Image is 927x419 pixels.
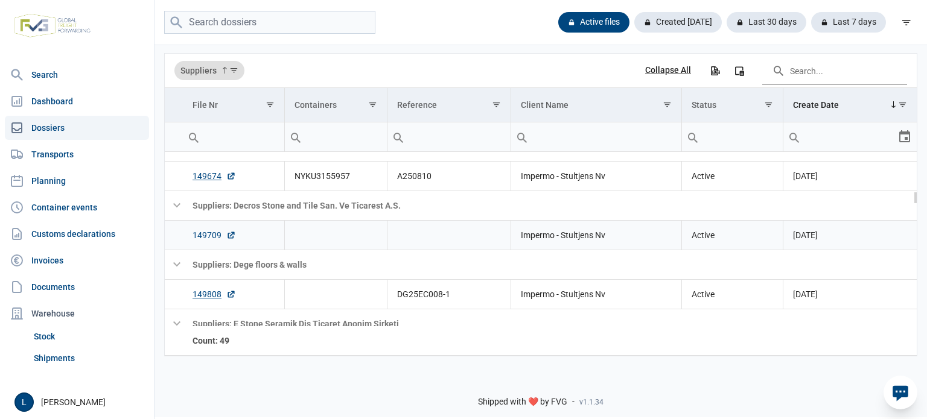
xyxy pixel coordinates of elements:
span: Show filter options for column 'Create Date' [898,100,907,109]
span: Shipped with ❤️ by FVG [478,397,567,408]
input: Filter cell [183,122,284,151]
span: Show filter options for column 'Client Name' [663,100,672,109]
span: - [572,397,575,408]
div: filter [896,11,917,33]
div: Data grid with 79 rows and 7 columns [165,54,917,356]
input: Filter cell [387,122,511,151]
a: Dashboard [5,89,149,113]
input: Filter cell [682,122,783,151]
a: 149674 [193,170,236,182]
td: Column Reference [387,88,511,122]
div: Search box [183,122,205,151]
td: Column Client Name [511,88,681,122]
span: [DATE] [793,289,818,299]
span: Show filter options for column 'File Nr' [266,100,275,109]
div: File Nr Count: 49 [193,335,275,347]
td: Filter cell [284,122,387,152]
td: Column Containers [284,88,387,122]
div: Last 30 days [727,12,806,33]
a: 149808 [193,288,236,300]
div: Warehouse [5,301,149,326]
td: Column Create Date [783,88,917,122]
span: [DATE] [793,230,818,240]
input: Filter cell [783,122,897,151]
div: Reference [397,100,437,110]
input: Search in the data grid [762,56,907,85]
div: Data grid toolbar [174,54,907,87]
div: Containers [295,100,337,110]
button: L [14,392,34,412]
span: v1.1.34 [579,397,604,407]
div: Search box [511,122,533,151]
input: Search dossiers [164,11,375,34]
span: Show filter options for column 'Status' [764,100,773,109]
div: File Nr [193,100,218,110]
td: A250810 [387,161,511,191]
div: [PERSON_NAME] [14,392,147,412]
td: Filter cell [783,122,917,152]
td: Suppliers: Dege floors & walls [183,250,917,279]
a: Container events [5,195,149,219]
a: Shipments [29,347,149,369]
td: Active [682,161,783,191]
td: Column Status [682,88,783,122]
td: Collapse [165,191,183,220]
td: Impermo - Stultjens Nv [511,220,681,250]
a: Search [5,63,149,87]
a: Customs declarations [5,222,149,246]
div: Create Date [793,100,839,110]
td: Filter cell [511,122,681,152]
a: Stock [29,326,149,347]
div: Collapse All [645,65,691,76]
td: Impermo - Stultjens Nv [511,279,681,309]
td: Filter cell [682,122,783,152]
a: Planning [5,169,149,193]
span: Show filter options for column 'Reference' [492,100,501,109]
a: Invoices [5,248,149,273]
a: Dossiers [5,116,149,140]
div: Search box [783,122,805,151]
td: DG25EC008-1 [387,279,511,309]
img: FVG - Global freight forwarding [10,9,95,42]
div: Export all data to Excel [704,60,725,81]
td: Suppliers: E Stone Seramik Dis Ticaret Anonim Sirketi [183,309,917,338]
div: Search box [285,122,307,151]
td: Filter cell [183,122,284,152]
a: Documents [5,275,149,299]
div: Created [DATE] [634,12,722,33]
td: Filter cell [387,122,511,152]
div: Active files [558,12,629,33]
td: NYKU3155957 [284,161,387,191]
div: Status [692,100,716,110]
span: Show filter options for column 'Suppliers' [229,66,238,75]
a: 149709 [193,229,236,241]
td: Impermo - Stultjens Nv [511,161,681,191]
div: Column Chooser [728,60,750,81]
td: Active [682,220,783,250]
div: Last 7 days [811,12,886,33]
td: Column File Nr [183,88,284,122]
td: Active [682,279,783,309]
a: Transports [5,142,149,166]
td: Suppliers: Decros Stone and Tile San. Ve Ticarest A.S. [183,191,917,220]
div: Suppliers [174,61,244,80]
div: Client Name [521,100,569,110]
div: Search box [682,122,704,151]
span: Show filter options for column 'Containers' [368,100,377,109]
span: [DATE] [793,171,818,181]
div: Search box [387,122,409,151]
td: Collapse [165,309,183,338]
input: Filter cell [511,122,681,151]
td: Collapse [165,250,183,279]
input: Filter cell [285,122,387,151]
div: Select [897,122,912,151]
